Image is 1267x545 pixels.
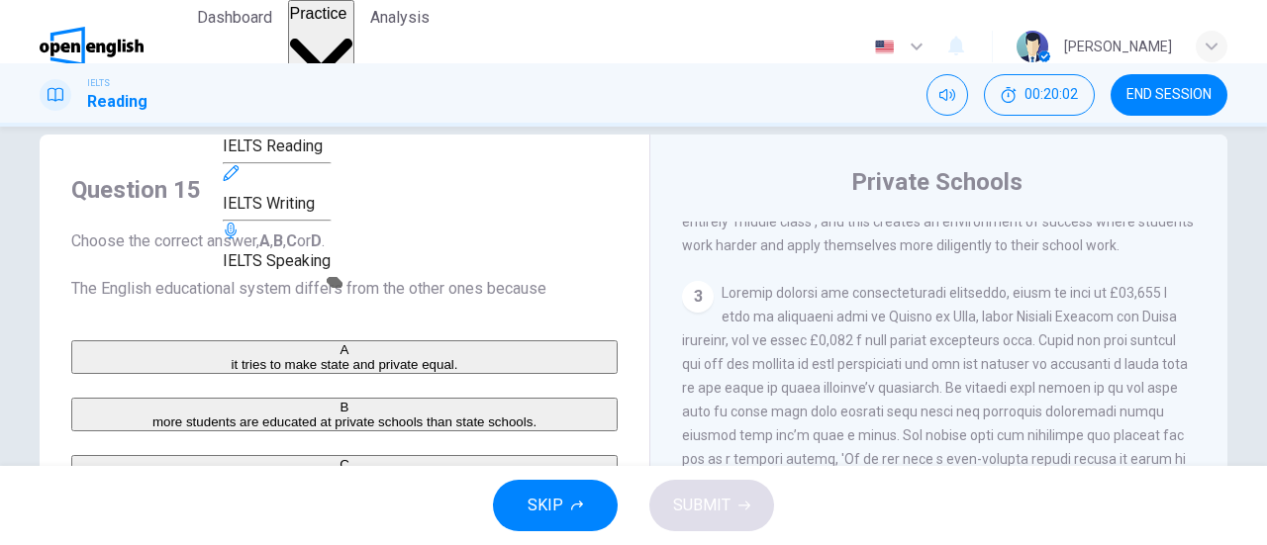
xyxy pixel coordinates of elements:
[872,40,897,54] img: en
[73,342,616,357] div: A
[87,90,147,114] h1: Reading
[197,6,272,30] span: Dashboard
[73,400,616,414] div: B
[232,357,458,372] span: it tries to make state and private equal.
[851,166,1023,198] h4: Private Schools
[40,27,144,66] img: OpenEnglish logo
[926,74,968,116] div: Mute
[1064,35,1172,58] div: [PERSON_NAME]
[528,492,563,519] span: SKIP
[984,74,1095,116] div: Hide
[223,107,331,158] div: IELTS Reading
[290,5,347,22] span: Practice
[1017,31,1048,62] img: Profile picture
[984,74,1095,116] button: 00:20:02
[40,27,189,66] a: OpenEnglish logo
[223,164,331,216] div: IELTS Writing
[71,174,618,206] h4: Question 15
[493,480,618,531] button: SKIP
[87,76,110,90] span: IELTS
[71,229,618,301] span: Choose the correct answer, , , or . The English educational system differs from the other ones be...
[73,457,616,472] div: C
[1024,87,1078,103] span: 00:20:02
[71,398,618,431] button: Bmore students are educated at private schools than state schools.
[1111,74,1227,116] button: END SESSION
[682,281,714,313] div: 3
[1126,87,1212,103] span: END SESSION
[71,455,618,489] button: Cit contributes to creating a class system within society.
[223,222,331,273] div: IELTS Speaking
[223,251,331,270] span: IELTS Speaking
[370,6,430,30] span: Analysis
[71,340,618,374] button: Ait tries to make state and private equal.
[152,414,536,429] span: more students are educated at private schools than state schools.
[223,194,315,213] span: IELTS Writing
[223,136,323,155] span: IELTS Reading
